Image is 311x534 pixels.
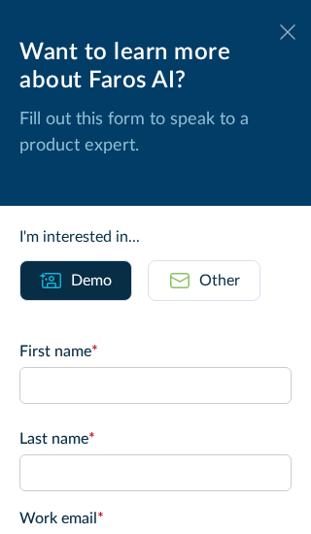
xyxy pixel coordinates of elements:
div: Demo [71,269,112,292]
p: Fill out this form to speak to a product expert. [19,107,292,159]
label: First name [19,340,292,363]
label: Work email [19,507,292,530]
div: I'm interested in... [19,225,292,249]
div: Other [199,269,240,292]
div: Want to learn more about Faros AI? [19,39,292,95]
label: Last name [19,427,292,451]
